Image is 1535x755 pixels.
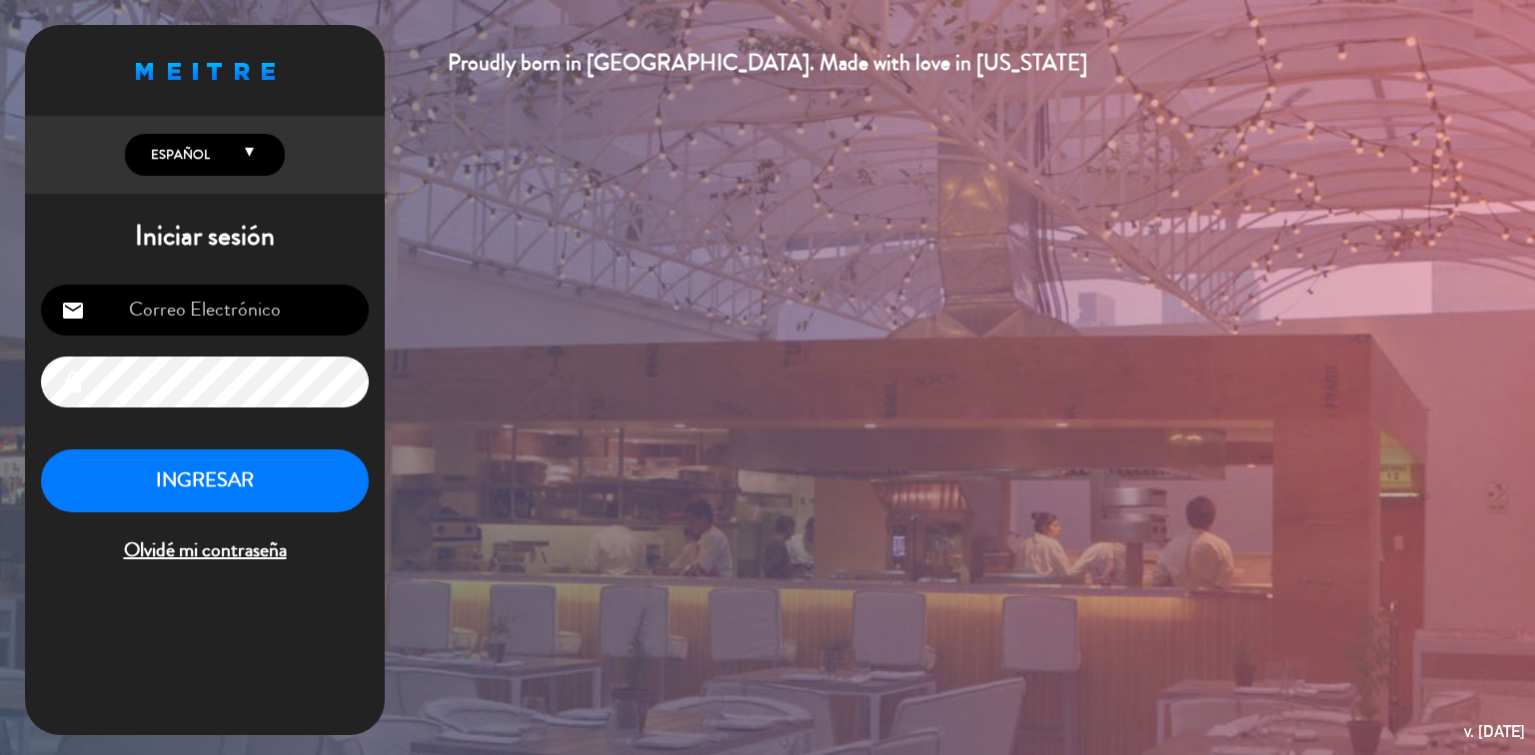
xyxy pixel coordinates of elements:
[25,220,385,254] h1: Iniciar sesión
[61,371,85,394] i: lock
[41,449,369,512] button: INGRESAR
[1464,718,1525,745] div: v. [DATE]
[41,534,369,567] span: Olvidé mi contraseña
[61,299,85,323] i: email
[41,285,369,336] input: Correo Electrónico
[146,145,210,165] span: Español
